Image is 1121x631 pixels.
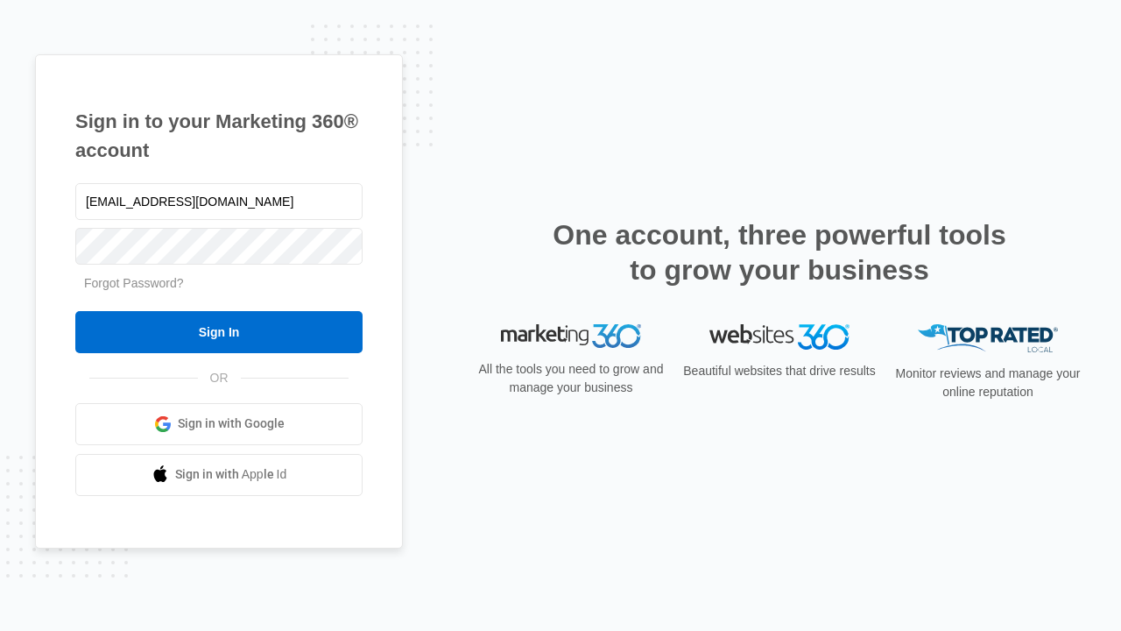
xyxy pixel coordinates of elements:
[75,454,363,496] a: Sign in with Apple Id
[681,362,878,380] p: Beautiful websites that drive results
[890,365,1086,401] p: Monitor reviews and manage your online reputation
[178,415,285,433] span: Sign in with Google
[75,107,363,165] h1: Sign in to your Marketing 360® account
[918,324,1058,353] img: Top Rated Local
[709,324,850,350] img: Websites 360
[547,217,1012,287] h2: One account, three powerful tools to grow your business
[175,465,287,484] span: Sign in with Apple Id
[84,276,184,290] a: Forgot Password?
[198,369,241,387] span: OR
[75,311,363,353] input: Sign In
[501,324,641,349] img: Marketing 360
[473,360,669,397] p: All the tools you need to grow and manage your business
[75,183,363,220] input: Email
[75,403,363,445] a: Sign in with Google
